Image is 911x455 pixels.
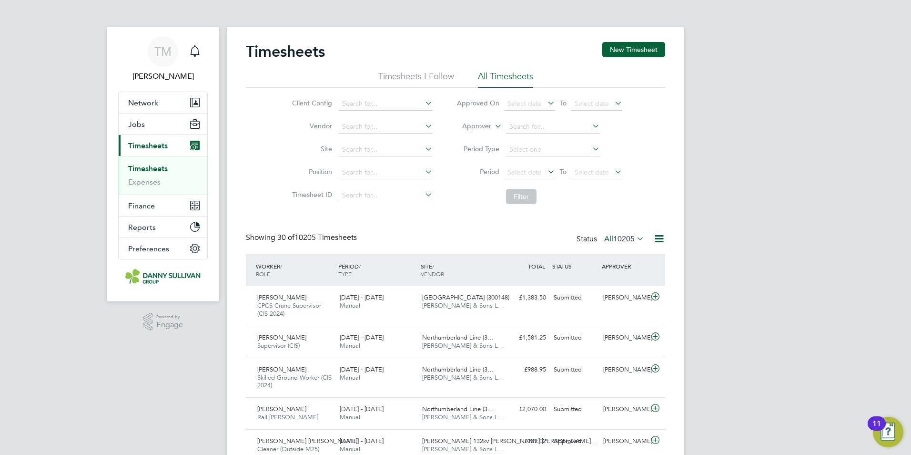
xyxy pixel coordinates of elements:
[256,270,270,278] span: ROLE
[506,189,536,204] button: Filter
[246,233,359,243] div: Showing
[448,122,491,131] label: Approver
[599,402,649,417] div: [PERSON_NAME]
[873,417,903,447] button: Open Resource Center, 11 new notifications
[119,92,207,113] button: Network
[550,258,599,275] div: STATUS
[577,233,646,246] div: Status
[280,262,282,270] span: /
[119,217,207,238] button: Reports
[378,71,454,88] li: Timesheets I Follow
[289,122,332,130] label: Vendor
[257,365,306,373] span: [PERSON_NAME]
[550,330,599,346] div: Submitted
[339,120,433,134] input: Search for...
[340,373,360,382] span: Manual
[277,233,294,242] span: 30 of
[156,313,183,321] span: Powered by
[340,445,360,453] span: Manual
[422,373,504,382] span: [PERSON_NAME] & Sons L…
[478,71,533,88] li: All Timesheets
[359,262,361,270] span: /
[128,164,168,173] a: Timesheets
[107,27,219,301] nav: Main navigation
[339,97,433,111] input: Search for...
[339,143,433,156] input: Search for...
[456,167,499,176] label: Period
[289,99,332,107] label: Client Config
[340,341,360,350] span: Manual
[340,405,384,413] span: [DATE] - [DATE]
[550,362,599,378] div: Submitted
[246,42,325,61] h2: Timesheets
[338,270,352,278] span: TYPE
[128,223,156,232] span: Reports
[128,244,169,253] span: Preferences
[507,168,542,176] span: Select date
[339,189,433,202] input: Search for...
[119,238,207,259] button: Preferences
[118,71,208,82] span: Tai Marjadsingh
[575,99,609,108] span: Select date
[456,145,499,153] label: Period Type
[422,437,597,445] span: [PERSON_NAME] 132kv [PERSON_NAME] [PERSON_NAME]…
[507,99,542,108] span: Select date
[128,177,161,186] a: Expenses
[143,313,183,331] a: Powered byEngage
[339,166,433,179] input: Search for...
[336,258,418,282] div: PERIOD
[289,167,332,176] label: Position
[340,365,384,373] span: [DATE] - [DATE]
[128,201,155,210] span: Finance
[500,402,550,417] div: £2,070.00
[340,437,384,445] span: [DATE] - [DATE]
[422,365,494,373] span: Northumberland Line (3…
[277,233,357,242] span: 10205 Timesheets
[257,373,332,390] span: Skilled Ground Worker (CIS 2024)
[257,341,300,350] span: Supervisor (CIS)
[500,362,550,378] div: £988.95
[422,301,504,310] span: [PERSON_NAME] & Sons L…
[119,156,207,195] div: Timesheets
[500,434,550,449] div: £109.02
[456,99,499,107] label: Approved On
[602,42,665,57] button: New Timesheet
[128,141,168,150] span: Timesheets
[422,405,494,413] span: Northumberland Line (3…
[156,321,183,329] span: Engage
[119,195,207,216] button: Finance
[340,333,384,341] span: [DATE] - [DATE]
[257,333,306,341] span: [PERSON_NAME]
[257,445,319,453] span: Cleaner (Outside M25)
[340,301,360,310] span: Manual
[604,234,644,244] label: All
[550,402,599,417] div: Submitted
[506,120,600,134] input: Search for...
[500,330,550,346] div: £1,581.25
[422,341,504,350] span: [PERSON_NAME] & Sons L…
[118,36,208,82] a: TM[PERSON_NAME]
[422,413,504,421] span: [PERSON_NAME] & Sons L…
[289,190,332,199] label: Timesheet ID
[550,434,599,449] div: Approved
[613,234,635,244] span: 10205
[118,269,208,284] a: Go to home page
[599,434,649,449] div: [PERSON_NAME]
[128,98,158,107] span: Network
[128,120,145,129] span: Jobs
[154,45,172,58] span: TM
[119,114,207,134] button: Jobs
[575,168,609,176] span: Select date
[422,333,494,341] span: Northumberland Line (3…
[872,424,881,436] div: 11
[340,413,360,421] span: Manual
[528,262,545,270] span: TOTAL
[599,362,649,378] div: [PERSON_NAME]
[257,413,318,421] span: Rail [PERSON_NAME]
[599,330,649,346] div: [PERSON_NAME]
[253,258,336,282] div: WORKER
[557,97,569,109] span: To
[119,135,207,156] button: Timesheets
[125,269,201,284] img: dannysullivan-logo-retina.png
[422,293,509,301] span: [GEOGRAPHIC_DATA] (300148)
